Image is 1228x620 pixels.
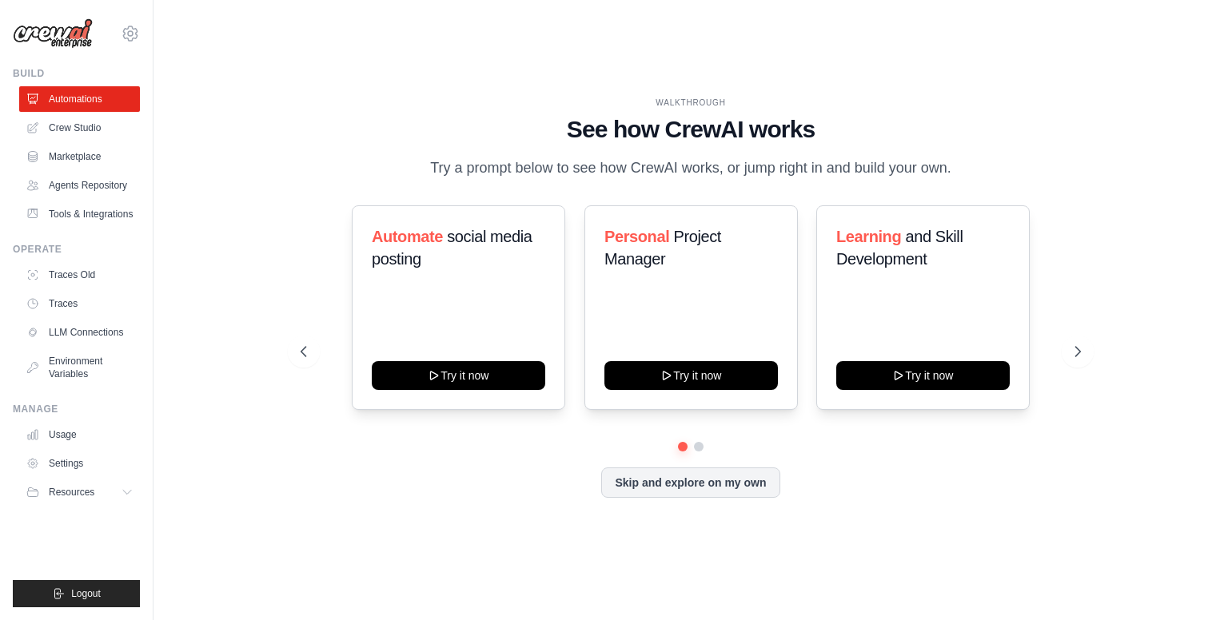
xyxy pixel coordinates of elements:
span: social media posting [372,228,532,268]
span: Resources [49,486,94,499]
div: WALKTHROUGH [301,97,1081,109]
button: Skip and explore on my own [601,467,779,498]
span: Learning [836,228,901,245]
a: Tools & Integrations [19,201,140,227]
a: Environment Variables [19,348,140,387]
a: Crew Studio [19,115,140,141]
span: Logout [71,587,101,600]
button: Logout [13,580,140,607]
img: Logo [13,18,93,49]
h1: See how CrewAI works [301,115,1081,144]
a: Settings [19,451,140,476]
a: Agents Repository [19,173,140,198]
a: Marketplace [19,144,140,169]
a: Usage [19,422,140,447]
button: Try it now [372,361,545,390]
span: Personal [604,228,669,245]
a: LLM Connections [19,320,140,345]
span: Automate [372,228,443,245]
div: Manage [13,403,140,415]
span: Project Manager [604,228,721,268]
button: Resources [19,479,140,505]
div: Build [13,67,140,80]
p: Try a prompt below to see how CrewAI works, or jump right in and build your own. [422,157,959,180]
div: Operate [13,243,140,256]
a: Traces Old [19,262,140,288]
a: Traces [19,291,140,316]
button: Try it now [604,361,778,390]
a: Automations [19,86,140,112]
button: Try it now [836,361,1010,390]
